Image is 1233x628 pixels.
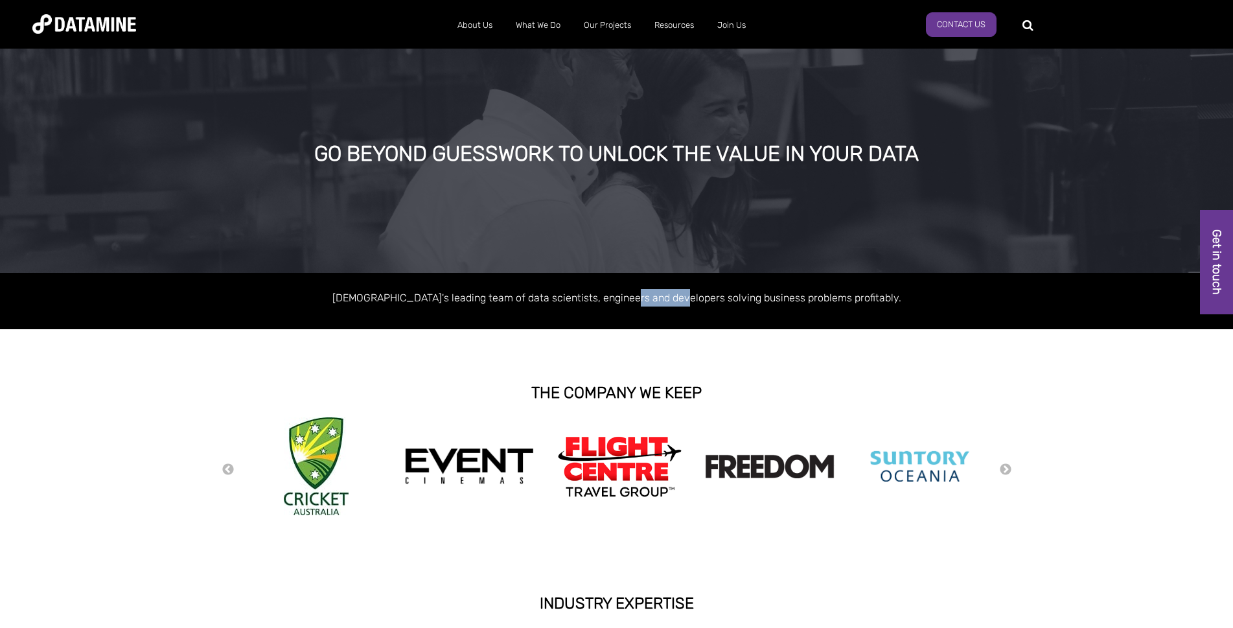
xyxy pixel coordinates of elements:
[706,8,757,42] a: Join Us
[248,289,986,307] p: [DEMOGRAPHIC_DATA]'s leading team of data scientists, engineers and developers solving business p...
[404,448,534,485] img: event cinemas
[531,384,702,402] strong: THE COMPANY WE KEEP
[855,430,985,503] img: Suntory Oceania
[926,12,997,37] a: Contact Us
[643,8,706,42] a: Resources
[32,14,136,34] img: Datamine
[540,594,694,612] strong: INDUSTRY EXPERTISE
[555,433,684,500] img: Flight Centre
[284,417,349,515] img: Cricket Australia
[140,143,1093,166] div: GO BEYOND GUESSWORK TO UNLOCK THE VALUE IN YOUR DATA
[572,8,643,42] a: Our Projects
[705,454,835,478] img: Freedom logo
[446,8,504,42] a: About Us
[222,463,235,477] button: Previous
[1200,210,1233,314] a: Get in touch
[999,463,1012,477] button: Next
[504,8,572,42] a: What We Do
